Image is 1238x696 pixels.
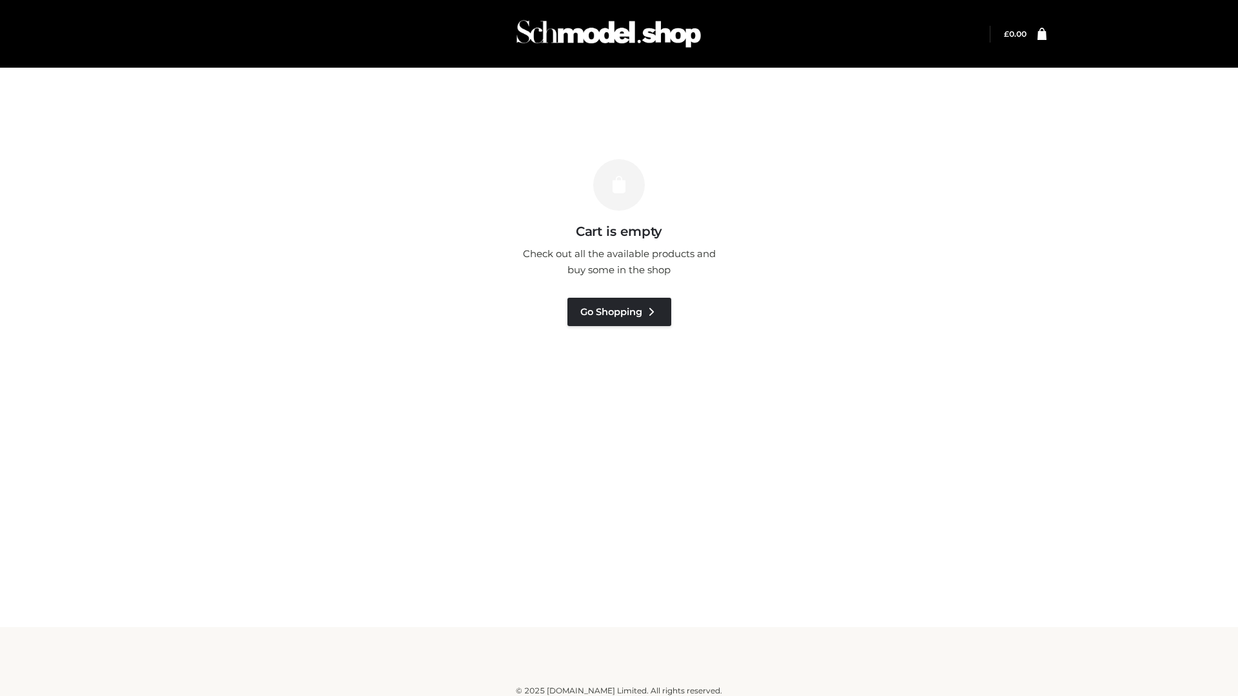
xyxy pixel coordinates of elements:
[1004,29,1027,39] a: £0.00
[221,224,1017,239] h3: Cart is empty
[1004,29,1027,39] bdi: 0.00
[567,298,671,326] a: Go Shopping
[1004,29,1009,39] span: £
[512,8,705,59] img: Schmodel Admin 964
[516,246,722,278] p: Check out all the available products and buy some in the shop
